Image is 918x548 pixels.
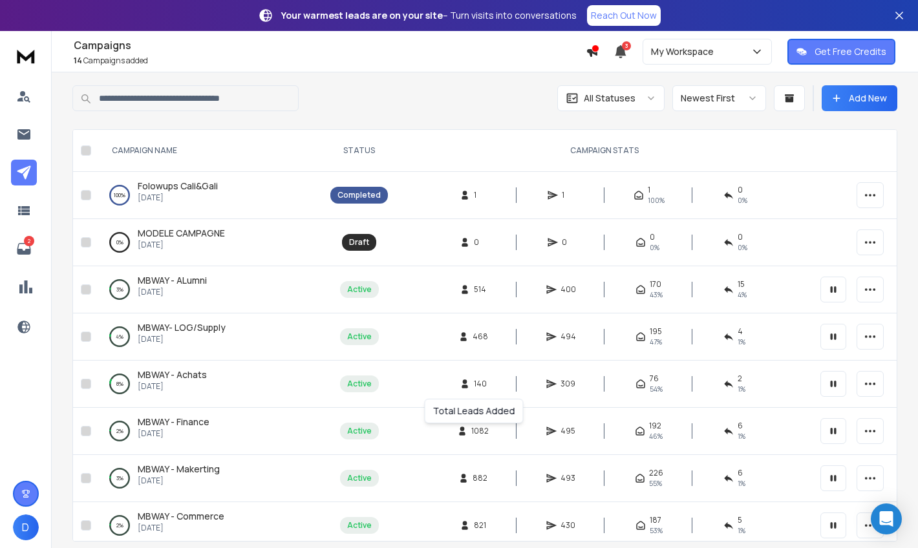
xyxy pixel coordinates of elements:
span: 170 [650,279,661,290]
span: 76 [650,374,659,384]
a: MODELE CAMPAGNE [138,227,225,240]
a: MBWAY - Achats [138,368,207,381]
span: 493 [560,473,575,483]
p: 0 % [116,236,123,249]
span: 6 [738,421,743,431]
p: [DATE] [138,287,207,297]
p: My Workspace [651,45,719,58]
p: 3 % [116,283,123,296]
span: 495 [560,426,575,436]
span: 4 [738,326,743,337]
div: Active [347,520,372,531]
p: [DATE] [138,523,224,533]
span: 5 [738,515,742,525]
p: [DATE] [138,381,207,392]
p: All Statuses [584,92,635,105]
button: Add New [822,85,897,111]
span: 46 % [649,431,663,441]
strong: Your warmest leads are on your site [281,9,443,21]
td: 3%MBWAY - ALumni[DATE] [96,266,323,313]
span: 1 % [738,384,745,394]
span: 192 [649,421,661,431]
th: STATUS [323,130,396,172]
a: Reach Out Now [587,5,661,26]
span: 43 % [650,290,663,300]
p: [DATE] [138,193,218,203]
span: 14 [74,55,82,66]
p: 100 % [114,189,125,202]
a: MBWAY- LOG/Supply [138,321,226,334]
div: Draft [349,237,369,248]
div: Active [347,379,372,389]
span: 187 [650,515,661,525]
p: [DATE] [138,334,226,344]
span: 400 [560,284,576,295]
p: – Turn visits into conversations [281,9,577,22]
span: 514 [474,284,487,295]
div: Active [347,284,372,295]
p: 2 % [116,425,123,437]
div: Active [347,426,372,436]
button: Get Free Credits [787,39,895,65]
span: 0 [562,237,575,248]
a: MBWAY - Makerting [138,463,220,476]
div: Open Intercom Messenger [871,503,902,534]
p: Campaigns added [74,56,586,66]
span: MBWAY - Makerting [138,463,220,475]
h1: Campaigns [74,37,586,53]
p: [DATE] [138,240,225,250]
span: 195 [650,326,662,337]
td: 8%MBWAY - Achats[DATE] [96,361,323,408]
span: 1 % [738,431,745,441]
span: 821 [474,520,487,531]
span: 1 [474,190,487,200]
th: CAMPAIGN NAME [96,130,323,172]
span: Folowups Cali&Gali [138,180,218,192]
td: 100%Folowups Cali&Gali[DATE] [96,172,323,219]
span: 1 [562,190,575,200]
span: 468 [473,332,488,342]
img: logo [13,44,39,68]
span: 0 [738,232,743,242]
span: 1 % [738,478,745,489]
button: Newest First [672,85,766,111]
span: 1 % [738,525,745,536]
p: 3 % [116,472,123,485]
div: Completed [337,190,381,200]
p: [DATE] [138,476,220,486]
span: 1 [648,185,650,195]
td: 0%MODELE CAMPAGNE[DATE] [96,219,323,266]
p: Reach Out Now [591,9,657,22]
span: 15 [738,279,745,290]
th: CAMPAIGN STATS [396,130,813,172]
span: MBWAY - ALumni [138,274,207,286]
a: MBWAY - Commerce [138,510,224,523]
td: 4%MBWAY- LOG/Supply[DATE] [96,313,323,361]
span: 0 [738,185,743,195]
span: 4 % [738,290,747,300]
span: MBWAY - Finance [138,416,209,428]
span: 6 [738,468,743,478]
a: MBWAY - Finance [138,416,209,428]
a: 2 [11,236,37,262]
p: [DATE] [138,428,209,439]
td: 2%MBWAY - Finance[DATE] [96,408,323,455]
span: 882 [473,473,487,483]
span: 1082 [471,426,489,436]
td: 3%MBWAY - Makerting[DATE] [96,455,323,502]
button: D [13,514,39,540]
span: 309 [560,379,575,389]
span: 430 [560,520,575,531]
span: 54 % [650,384,663,394]
span: 2 [738,374,742,384]
a: MBWAY - ALumni [138,274,207,287]
span: 0% [650,242,659,253]
span: 226 [649,468,663,478]
p: 8 % [116,377,123,390]
span: 1 % [738,337,745,347]
div: Total Leads Added [425,399,524,423]
span: MODELE CAMPAGNE [138,227,225,239]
